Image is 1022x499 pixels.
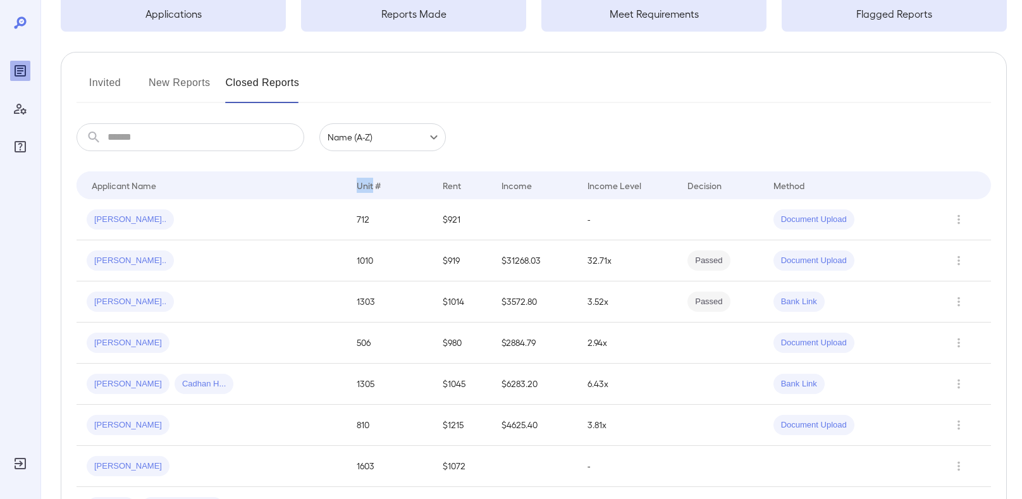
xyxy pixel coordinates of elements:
[10,137,30,157] div: FAQ
[61,6,286,22] h5: Applications
[10,99,30,119] div: Manage Users
[687,296,730,308] span: Passed
[773,337,854,349] span: Document Upload
[319,123,446,151] div: Name (A-Z)
[773,419,854,431] span: Document Upload
[301,6,526,22] h5: Reports Made
[577,199,677,240] td: -
[491,405,577,446] td: $4625.40
[949,415,969,435] button: Row Actions
[433,281,491,323] td: $1014
[577,446,677,487] td: -
[773,178,804,193] div: Method
[433,323,491,364] td: $980
[87,337,169,349] span: [PERSON_NAME]
[687,255,730,267] span: Passed
[347,405,432,446] td: 810
[77,73,133,103] button: Invited
[491,323,577,364] td: $2884.79
[175,378,233,390] span: Cadhan H...
[773,214,854,226] span: Document Upload
[491,364,577,405] td: $6283.20
[87,296,174,308] span: [PERSON_NAME]..
[347,199,432,240] td: 712
[577,323,677,364] td: 2.94x
[347,281,432,323] td: 1303
[491,240,577,281] td: $31268.03
[773,378,825,390] span: Bank Link
[502,178,532,193] div: Income
[433,364,491,405] td: $1045
[949,456,969,476] button: Row Actions
[433,405,491,446] td: $1215
[588,178,641,193] div: Income Level
[577,240,677,281] td: 32.71x
[949,209,969,230] button: Row Actions
[87,214,174,226] span: [PERSON_NAME]..
[149,73,211,103] button: New Reports
[87,255,174,267] span: [PERSON_NAME]..
[443,178,463,193] div: Rent
[87,460,169,472] span: [PERSON_NAME]
[433,240,491,281] td: $919
[773,255,854,267] span: Document Upload
[433,446,491,487] td: $1072
[577,281,677,323] td: 3.52x
[541,6,766,22] h5: Meet Requirements
[949,250,969,271] button: Row Actions
[949,292,969,312] button: Row Actions
[773,296,825,308] span: Bank Link
[782,6,1007,22] h5: Flagged Reports
[87,378,169,390] span: [PERSON_NAME]
[357,178,381,193] div: Unit #
[10,453,30,474] div: Log Out
[491,281,577,323] td: $3572.80
[347,240,432,281] td: 1010
[949,374,969,394] button: Row Actions
[433,199,491,240] td: $921
[949,333,969,353] button: Row Actions
[10,61,30,81] div: Reports
[92,178,156,193] div: Applicant Name
[226,73,300,103] button: Closed Reports
[577,405,677,446] td: 3.81x
[347,364,432,405] td: 1305
[87,419,169,431] span: [PERSON_NAME]
[687,178,722,193] div: Decision
[577,364,677,405] td: 6.43x
[347,446,432,487] td: 1603
[347,323,432,364] td: 506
